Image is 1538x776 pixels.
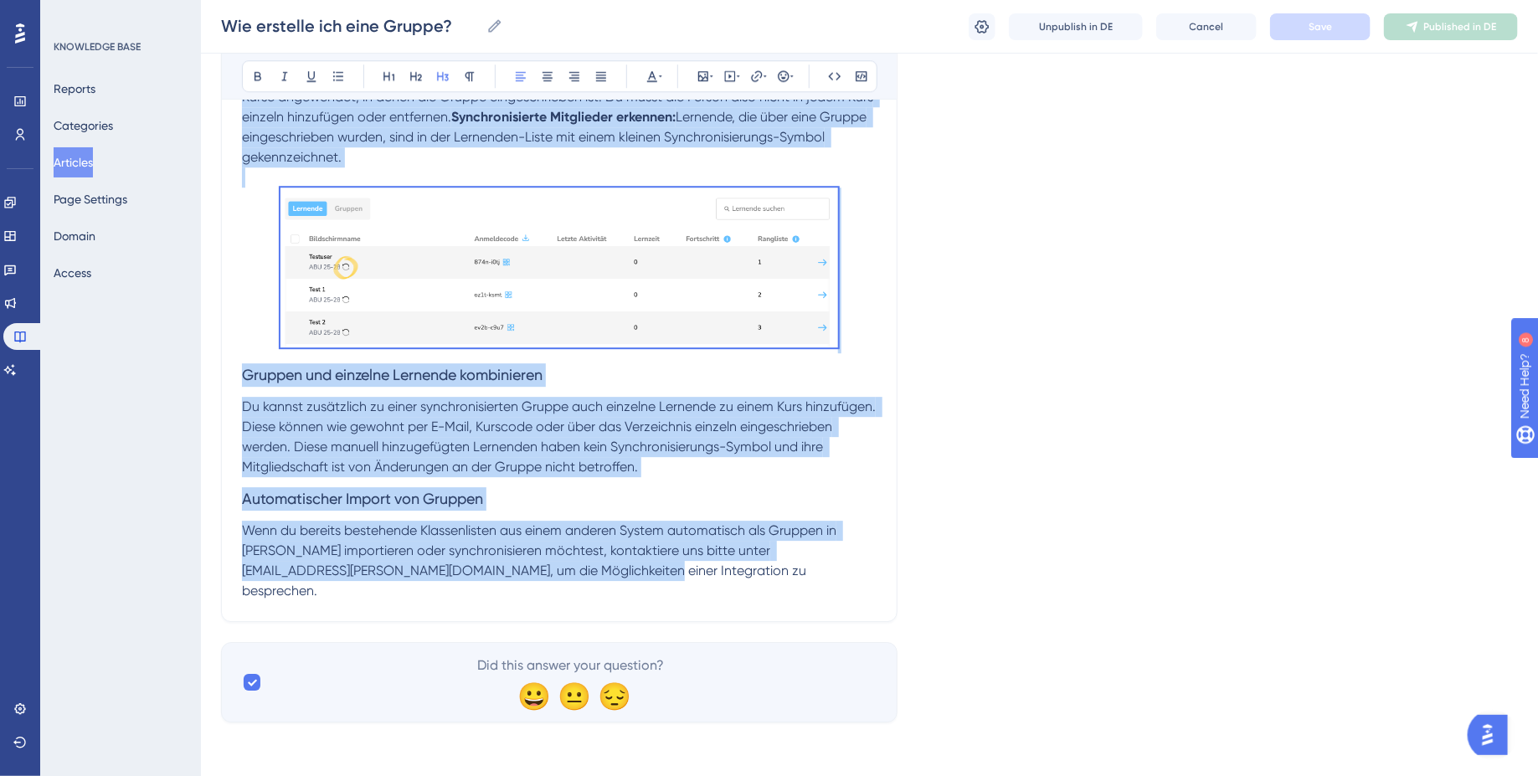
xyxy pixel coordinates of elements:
span: Need Help? [39,4,105,24]
div: KNOWLEDGE BASE [54,40,141,54]
span: Automatischer Import von Gruppen [242,490,483,507]
button: Save [1270,13,1371,40]
div: 😐 [558,682,584,709]
div: 😔 [598,682,625,709]
iframe: UserGuiding AI Assistant Launcher [1468,710,1518,760]
button: Page Settings [54,184,127,214]
span: Published in DE [1424,20,1497,33]
span: Unpublish in DE [1039,20,1113,33]
button: Domain [54,221,95,251]
span: Gruppen und einzelne Lernende kombinieren [242,366,543,383]
span: Lernende, die über eine Gruppe eingeschrieben wurden, sind in der Lernenden-Liste mit einem klein... [242,109,870,165]
span: Wenn du bereits bestehende Klassenlisten aus einem anderen System automatisch als Gruppen in [PER... [242,522,840,599]
span: Der grösste Vorteil von Gruppen ist die automatische Synchronisierung. Das heisst, wenn du ein Mi... [242,49,878,125]
button: Access [54,258,91,288]
button: Reports [54,74,95,104]
button: Cancel [1156,13,1257,40]
button: Unpublish in DE [1009,13,1143,40]
div: 8 [116,8,121,22]
button: Published in DE [1384,13,1518,40]
input: Article Name [221,14,480,38]
span: Save [1309,20,1332,33]
div: 😀 [517,682,544,709]
strong: Synchronisierte Mitglieder erkennen: [451,109,676,125]
span: Cancel [1190,20,1224,33]
button: Categories [54,110,113,141]
span: Did this answer your question? [478,655,665,676]
button: Articles [54,147,93,177]
span: Du kannst zusätzlich zu einer synchronisierten Gruppe auch einzelne Lernende zu einem Kurs hinzuf... [242,398,879,475]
